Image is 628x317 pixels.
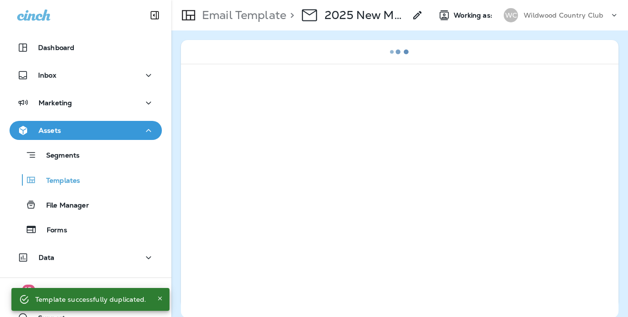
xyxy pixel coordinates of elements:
[504,8,518,22] div: WC
[39,254,55,261] p: Data
[454,11,494,20] span: Working as:
[154,293,166,304] button: Close
[22,285,35,294] span: 19
[38,44,74,51] p: Dashboard
[10,170,162,190] button: Templates
[37,151,80,161] p: Segments
[141,6,168,25] button: Collapse Sidebar
[325,8,406,22] p: 2025 New Menu Items - Aug. Copy
[39,127,61,134] p: Assets
[10,195,162,215] button: File Manager
[524,11,603,19] p: Wildwood Country Club
[10,66,162,85] button: Inbox
[37,177,80,186] p: Templates
[39,99,72,107] p: Marketing
[35,291,147,308] div: Template successfully duplicated.
[10,121,162,140] button: Assets
[10,219,162,239] button: Forms
[286,8,294,22] p: >
[37,226,67,235] p: Forms
[10,93,162,112] button: Marketing
[37,201,89,210] p: File Manager
[38,71,56,79] p: Inbox
[10,286,162,305] button: 19What's New
[198,8,286,22] p: Email Template
[10,145,162,165] button: Segments
[10,248,162,267] button: Data
[10,38,162,57] button: Dashboard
